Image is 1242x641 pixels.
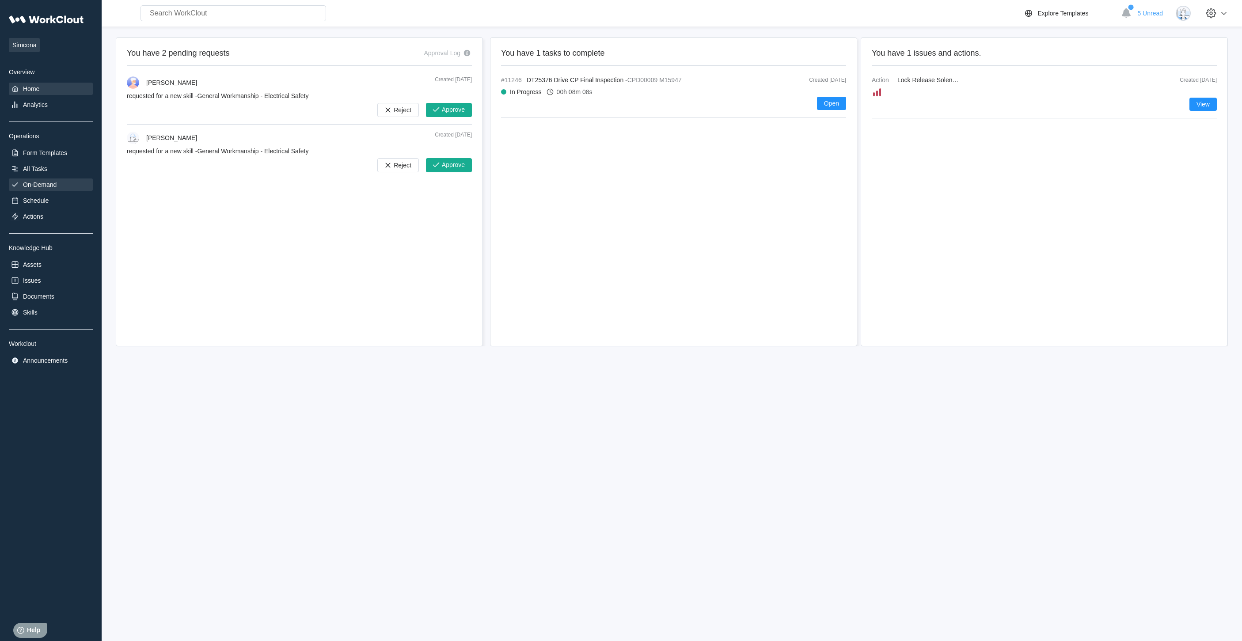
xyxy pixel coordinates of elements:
div: Knowledge Hub [9,244,93,251]
img: clout-05.png [1176,6,1191,21]
div: On-Demand [23,181,57,188]
a: Documents [9,290,93,303]
span: Simcona [9,38,40,52]
button: Open [817,97,846,110]
div: Form Templates [23,149,67,156]
a: Actions [9,210,93,223]
span: View [1196,101,1210,107]
a: Issues [9,274,93,287]
button: View [1189,98,1217,111]
a: Analytics [9,99,93,111]
span: Lock Release Solenoid Connection on #4 [897,76,1011,83]
div: Documents [23,293,54,300]
div: [PERSON_NAME] [146,134,197,141]
button: Approve [426,158,472,172]
input: Search WorkClout [141,5,326,21]
span: Approve [442,162,465,169]
div: Actions [23,213,43,220]
div: Created [DATE] [435,132,472,144]
div: requested for a new skill - [127,148,472,155]
a: On-Demand [9,178,93,191]
div: Analytics [23,101,48,108]
a: Schedule [9,194,93,207]
a: Assets [9,258,93,271]
div: Created [DATE] [435,76,472,89]
span: DT25376 Drive CP Final Inspection - [527,76,627,83]
mark: M15947 [659,76,682,83]
a: Form Templates [9,147,93,159]
span: General Workmanship - Electrical Safety [198,92,309,99]
div: Created [DATE] [789,77,846,83]
span: Approve [442,106,465,114]
h2: You have 1 tasks to complete [501,48,846,58]
mark: CPD00009 [627,76,658,83]
button: Reject [377,158,419,172]
a: All Tasks [9,163,93,175]
button: Approve [426,103,472,117]
div: Schedule [23,197,49,204]
div: requested for a new skill - [127,92,472,99]
img: clout-09.png [127,132,139,144]
span: #11246 [501,76,523,83]
a: Skills [9,306,93,319]
h2: You have 2 pending requests [127,48,230,58]
div: Overview [9,68,93,76]
a: Home [9,83,93,95]
span: Open [824,100,839,106]
div: In Progress [510,88,542,95]
div: Created [DATE] [1173,77,1217,83]
span: 5 Unread [1137,10,1163,17]
div: Issues [23,277,41,284]
div: Announcements [23,357,68,364]
span: General Workmanship - Electrical Safety [198,148,309,155]
a: Announcements [9,354,93,367]
img: user-3.png [127,76,139,89]
span: Reject [394,107,411,113]
div: [PERSON_NAME] [146,79,197,86]
span: Action [872,76,894,83]
div: 00h 08m 08s [557,88,593,95]
div: Skills [23,309,38,316]
div: Approval Log [424,49,460,57]
div: Workclout [9,340,93,347]
h2: You have 1 issues and actions. [872,48,1217,58]
button: Reject [377,103,419,117]
div: All Tasks [23,165,47,172]
div: Home [23,85,39,92]
div: Explore Templates [1037,10,1088,17]
span: Reject [394,162,411,168]
a: Explore Templates [1023,8,1117,19]
div: Assets [23,261,42,268]
div: Operations [9,133,93,140]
